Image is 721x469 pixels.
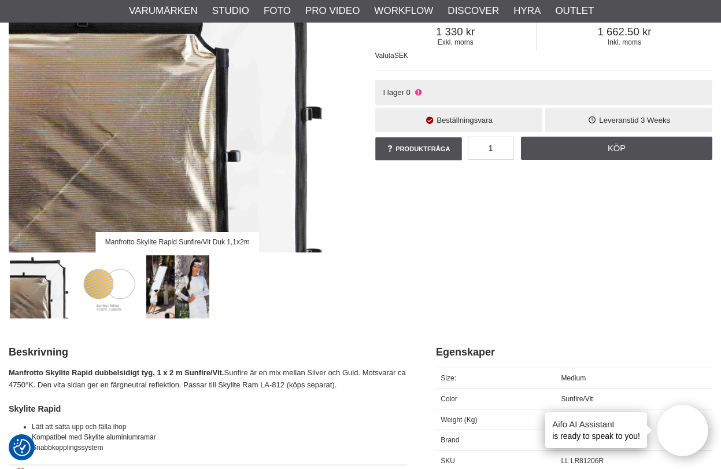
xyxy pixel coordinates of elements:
div: is ready to speak to you! [545,412,647,448]
i: Ej i lager [413,88,423,97]
span: 0 [406,88,411,97]
span: 3 Weeks [641,116,670,124]
a: Pro Video [305,3,360,19]
div: Manfrotto Skylite Rapid Sunfire/Vit Duk 1,1x2m [95,232,259,252]
a: Hyra [513,3,541,19]
li: Lätt att sätta upp och fälla ihop [32,422,407,432]
button: Samtyckesinställningar [13,437,31,458]
span: Size: [441,374,456,382]
li: Kompatibel med Skylite aluminiumramar [32,432,407,442]
span: I lager [383,88,404,97]
li: Snabbkopplingssystem [32,442,407,453]
a: Outlet [555,3,594,19]
strong: Manfrotto Skylite Rapid dubbelsidigt tyg, 1 x 2 m Sunfire/Vit. [9,368,224,377]
h4: Aifo AI Assistant [552,418,640,430]
img: Manfrotto Skylite Rapid Sunfire/Vit [78,255,142,319]
span: Exkl. moms [375,38,536,46]
span: Inkl. moms [537,38,712,46]
h2: Beskrivning [9,345,407,360]
a: Discover [448,3,499,19]
img: Revisit consent button [13,439,31,456]
span: Brand [441,436,459,444]
span: LL LR81206R [561,457,604,465]
a: Köp [521,137,712,160]
a: Varumärken [129,3,198,19]
span: 1 330 [375,25,536,38]
span: Sunfire/Vit [561,395,593,403]
img: Skylite Rapid tyget sätts i Skylite ram (ingår ej) [146,255,210,319]
span: Color [441,395,457,403]
h2: Egenskaper [436,345,712,360]
a: Workflow [374,3,433,19]
p: Sunfire är en mix mellan Silver och Guld. Motsvarar ca 4750°K. Den vita sidan ger en färgneutral ... [9,367,407,391]
span: Beställningsvara [437,116,493,124]
a: Studio [212,3,249,19]
img: Manfrotto Skylite Rapid Sunfire/Vit Duk 1,1x2m [10,255,73,319]
h4: Skylite Rapid [9,403,407,415]
span: Leveranstid [599,116,638,124]
a: Foto [264,3,291,19]
span: SEK [394,52,408,60]
span: SKU [441,457,455,465]
span: Medium [561,374,586,382]
a: Produktfråga [375,137,462,160]
span: Valuta [375,52,394,60]
span: 1 662.50 [537,25,712,38]
span: Weight (Kg) [441,416,477,424]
